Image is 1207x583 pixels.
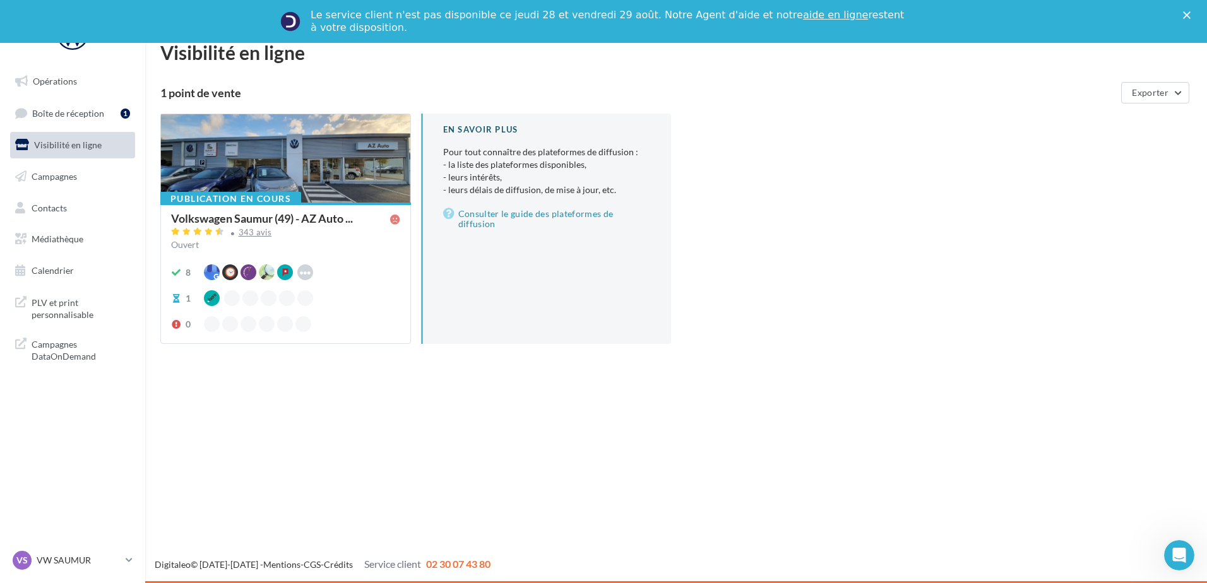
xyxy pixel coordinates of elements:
div: Fermer [1183,11,1196,19]
a: Campagnes DataOnDemand [8,331,138,368]
span: Visibilité en ligne [34,139,102,150]
div: Publication en cours [160,192,301,206]
button: Exporter [1121,82,1189,103]
a: VS VW SAUMUR [10,548,135,572]
li: - la liste des plateformes disponibles, [443,158,651,171]
span: © [DATE]-[DATE] - - - [155,559,491,570]
a: aide en ligne [803,9,868,21]
img: Profile image for Service-Client [280,11,300,32]
div: En savoir plus [443,124,651,136]
a: Consulter le guide des plateformes de diffusion [443,206,651,232]
span: Contacts [32,202,67,213]
a: Mentions [263,559,300,570]
span: Ouvert [171,239,199,250]
iframe: Intercom live chat [1164,540,1194,570]
a: Médiathèque [8,226,138,252]
a: Contacts [8,195,138,221]
span: Exporter [1132,87,1168,98]
span: Médiathèque [32,233,83,244]
div: 0 [186,318,191,331]
span: Campagnes DataOnDemand [32,336,130,363]
a: Campagnes [8,163,138,190]
span: VS [16,554,28,567]
li: - leurs intérêts, [443,171,651,184]
p: VW SAUMUR [37,554,121,567]
div: 343 avis [239,228,272,237]
span: PLV et print personnalisable [32,294,130,321]
a: Calendrier [8,257,138,284]
p: Pour tout connaître des plateformes de diffusion : [443,146,651,196]
a: Crédits [324,559,353,570]
a: Opérations [8,68,138,95]
span: Campagnes [32,171,77,182]
div: Le service client n'est pas disponible ce jeudi 28 et vendredi 29 août. Notre Agent d'aide et not... [311,9,907,34]
a: Digitaleo [155,559,191,570]
span: Volkswagen Saumur (49) - AZ Auto ... [171,213,353,224]
a: Visibilité en ligne [8,132,138,158]
a: 343 avis [171,226,400,241]
a: Boîte de réception1 [8,100,138,127]
span: Calendrier [32,265,74,276]
div: Visibilité en ligne [160,43,1192,62]
a: PLV et print personnalisable [8,289,138,326]
div: 8 [186,266,191,279]
span: Service client [364,558,421,570]
div: 1 [186,292,191,305]
li: - leurs délais de diffusion, de mise à jour, etc. [443,184,651,196]
div: 1 [121,109,130,119]
span: Opérations [33,76,77,86]
div: 1 point de vente [160,87,1116,98]
span: Boîte de réception [32,107,104,118]
span: 02 30 07 43 80 [426,558,491,570]
a: CGS [304,559,321,570]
